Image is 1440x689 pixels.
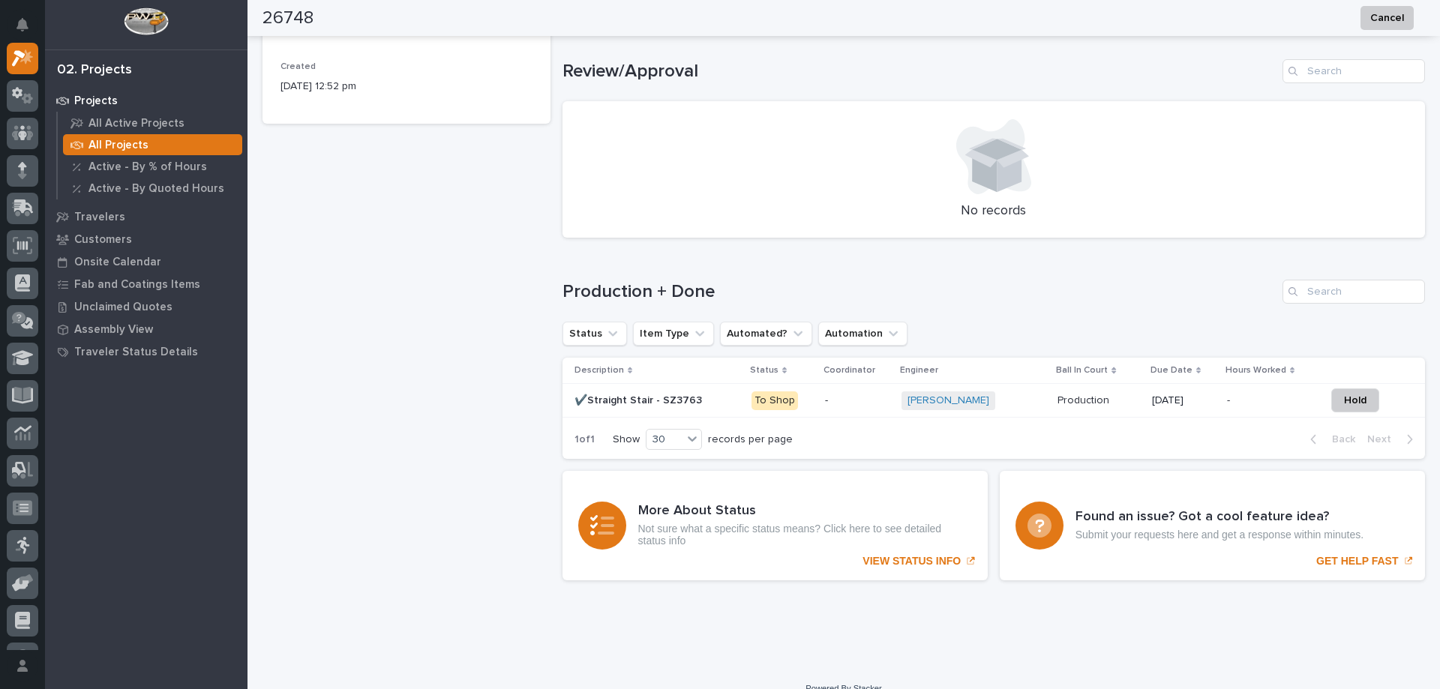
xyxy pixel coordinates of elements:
[1075,529,1363,541] p: Submit your requests here and get a response within minutes.
[750,362,778,379] p: Status
[45,228,247,250] a: Customers
[7,9,38,40] button: Notifications
[720,322,812,346] button: Automated?
[45,89,247,112] a: Projects
[1282,59,1425,83] input: Search
[19,18,38,42] div: Notifications
[562,281,1277,303] h1: Production + Done
[1056,362,1108,379] p: Ball In Court
[862,555,961,568] p: VIEW STATUS INFO
[74,301,172,314] p: Unclaimed Quotes
[1370,9,1404,27] span: Cancel
[708,433,793,446] p: records per page
[900,362,938,379] p: Engineer
[1000,471,1425,580] a: GET HELP FAST
[58,156,247,177] a: Active - By % of Hours
[646,432,682,448] div: 30
[74,233,132,247] p: Customers
[1316,555,1398,568] p: GET HELP FAST
[74,323,153,337] p: Assembly View
[1227,391,1233,407] p: -
[45,295,247,318] a: Unclaimed Quotes
[1282,280,1425,304] input: Search
[1331,388,1379,412] button: Hold
[818,322,907,346] button: Automation
[74,94,118,108] p: Projects
[580,203,1408,220] p: No records
[825,394,889,407] p: -
[1323,433,1355,446] span: Back
[1150,362,1192,379] p: Due Date
[633,322,714,346] button: Item Type
[74,278,200,292] p: Fab and Coatings Items
[562,322,627,346] button: Status
[574,391,705,407] p: ✔️Straight Stair - SZ3763
[280,62,316,71] span: Created
[1360,6,1414,30] button: Cancel
[58,134,247,155] a: All Projects
[562,471,988,580] a: VIEW STATUS INFO
[45,273,247,295] a: Fab and Coatings Items
[74,211,125,224] p: Travelers
[1225,362,1286,379] p: Hours Worked
[124,7,168,35] img: Workspace Logo
[45,318,247,340] a: Assembly View
[1075,509,1363,526] h3: Found an issue? Got a cool feature idea?
[638,503,972,520] h3: More About Status
[562,421,607,458] p: 1 of 1
[1344,391,1366,409] span: Hold
[613,433,640,446] p: Show
[823,362,875,379] p: Coordinator
[751,391,798,410] div: To Shop
[88,139,148,152] p: All Projects
[280,79,532,94] p: [DATE] 12:52 pm
[1152,394,1215,407] p: [DATE]
[1361,433,1425,446] button: Next
[88,182,224,196] p: Active - By Quoted Hours
[262,7,313,29] h2: 26748
[58,178,247,199] a: Active - By Quoted Hours
[58,112,247,133] a: All Active Projects
[74,256,161,269] p: Onsite Calendar
[574,362,624,379] p: Description
[562,61,1277,82] h1: Review/Approval
[1057,391,1112,407] p: Production
[638,523,972,548] p: Not sure what a specific status means? Click here to see detailed status info
[562,384,1426,418] tr: ✔️Straight Stair - SZ3763✔️Straight Stair - SZ3763 To Shop-[PERSON_NAME] ProductionProduction [DA...
[1367,433,1400,446] span: Next
[88,160,207,174] p: Active - By % of Hours
[1298,433,1361,446] button: Back
[45,250,247,273] a: Onsite Calendar
[45,340,247,363] a: Traveler Status Details
[74,346,198,359] p: Traveler Status Details
[45,205,247,228] a: Travelers
[57,62,132,79] div: 02. Projects
[88,117,184,130] p: All Active Projects
[907,394,989,407] a: [PERSON_NAME]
